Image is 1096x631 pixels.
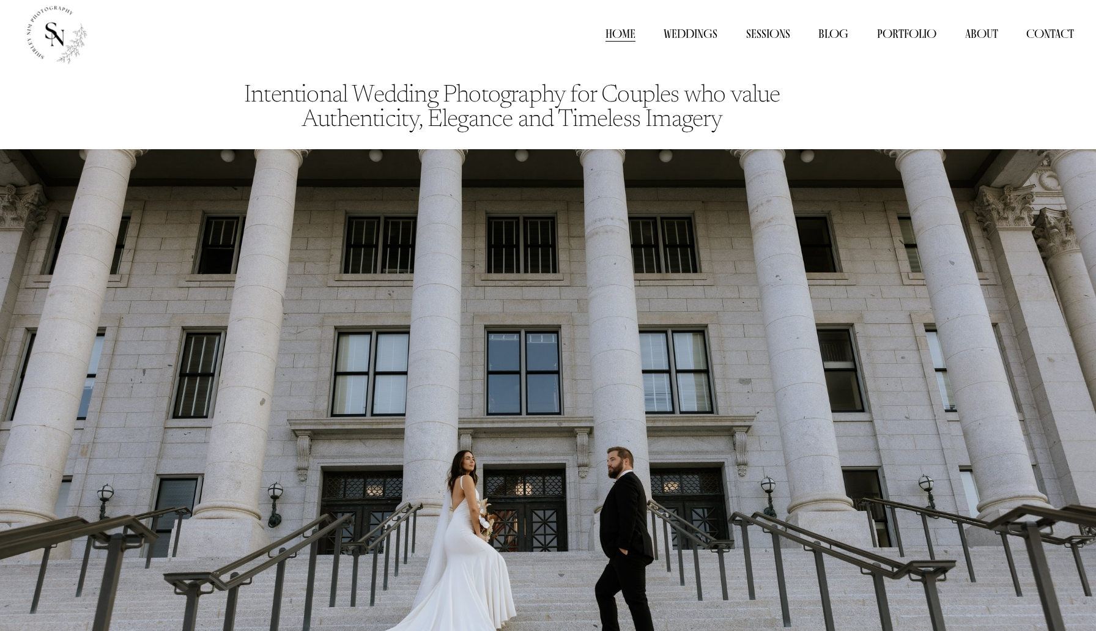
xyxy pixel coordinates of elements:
[605,25,635,43] a: Home
[22,1,87,67] img: Shirley Nim Photography
[1026,25,1074,43] a: Contact
[965,25,998,43] a: About
[664,25,717,43] a: Weddings
[746,25,790,43] a: Sessions
[877,26,936,42] span: Portfolio
[244,84,785,133] code: Intentional Wedding Photography for Couples who value Authenticity, Elegance and Timeless Imagery
[818,25,848,43] a: Blog
[877,25,936,43] a: folder dropdown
